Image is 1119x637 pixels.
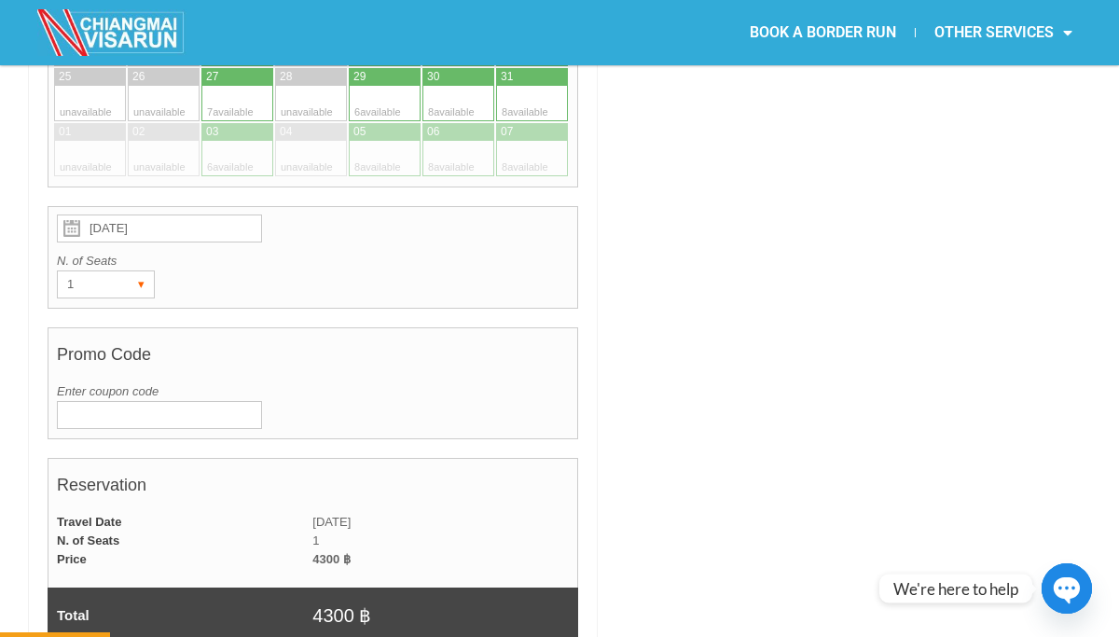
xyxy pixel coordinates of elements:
div: 29 [353,69,366,85]
td: N. of Seats [48,532,312,550]
td: [DATE] [312,513,577,532]
div: 27 [206,69,218,85]
td: 4300 ฿ [312,550,577,569]
td: Travel Date [48,513,312,532]
div: 28 [280,69,292,85]
div: 1 [58,271,118,298]
td: Price [48,550,312,569]
a: OTHER SERVICES [916,11,1091,54]
a: BOOK A BORDER RUN [731,11,915,54]
label: N. of Seats [57,252,569,270]
div: 01 [59,124,71,140]
h4: Reservation [57,466,569,513]
div: 05 [353,124,366,140]
div: 25 [59,69,71,85]
div: 26 [132,69,145,85]
div: 31 [501,69,513,85]
div: 03 [206,124,218,140]
h4: Promo Code [57,336,569,382]
div: 04 [280,124,292,140]
td: 1 [312,532,577,550]
div: 07 [501,124,513,140]
nav: Menu [559,11,1091,54]
div: ▾ [128,271,154,298]
div: 02 [132,124,145,140]
div: 06 [427,124,439,140]
label: Enter coupon code [57,382,569,401]
div: 30 [427,69,439,85]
